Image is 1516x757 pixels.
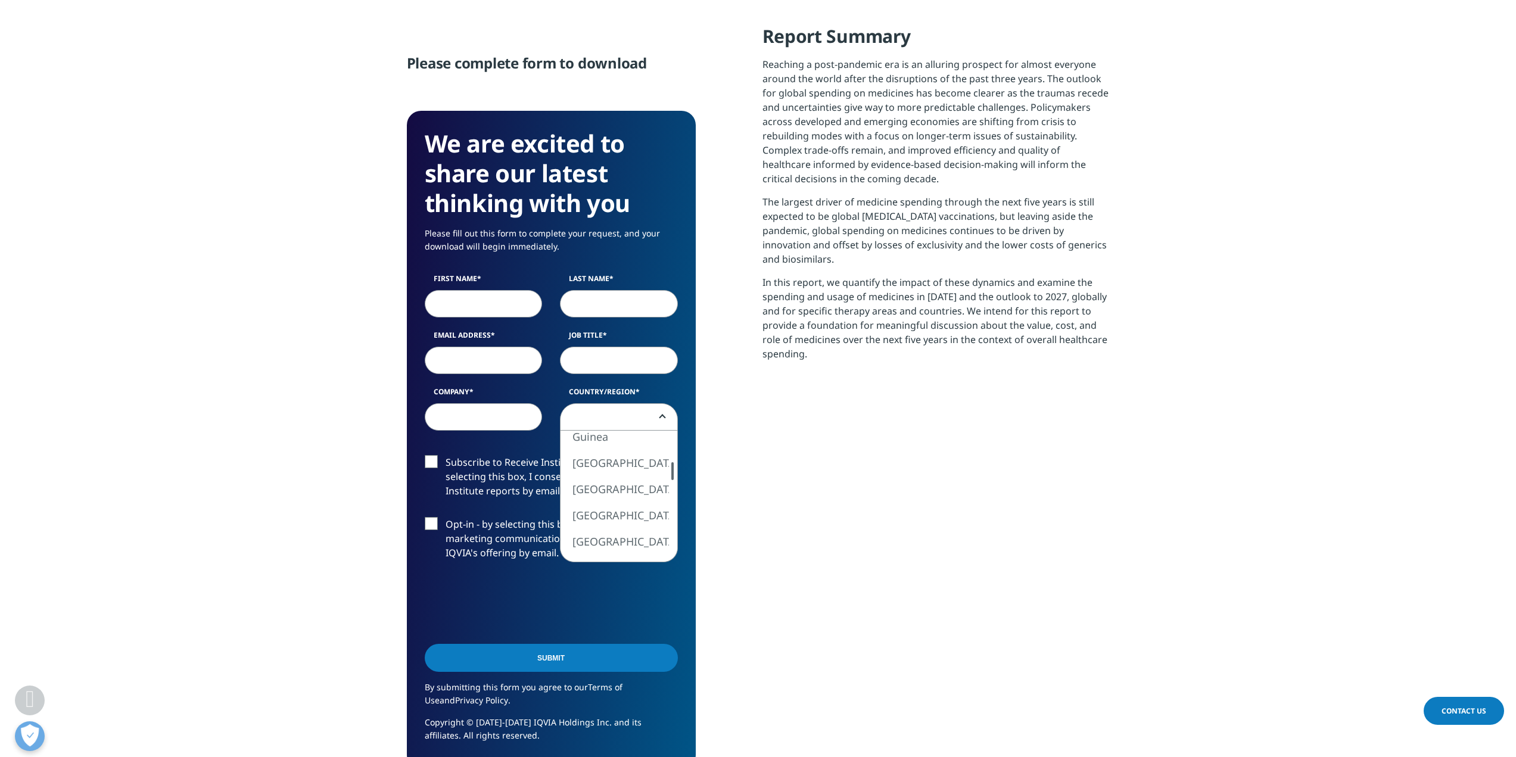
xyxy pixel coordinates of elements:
[425,517,678,566] label: Opt-in - by selecting this box, I consent to receiving marketing communications and information a...
[561,476,669,502] li: [GEOGRAPHIC_DATA]
[407,54,696,81] h5: Please complete form to download
[1442,706,1486,716] span: Contact Us
[425,129,678,218] h3: We are excited to share our latest thinking with you
[560,387,678,403] label: Country/Region
[762,24,1110,57] h4: Report Summary
[762,57,1110,195] p: Reaching a post-pandemic era is an alluring prospect for almost everyone around the world after t...
[425,273,543,290] label: First Name
[425,681,678,716] p: By submitting this form you agree to our and .
[560,273,678,290] label: Last Name
[455,694,508,706] a: Privacy Policy
[762,275,1110,370] p: In this report, we quantify the impact of these dynamics and examine the spending and usage of me...
[425,644,678,672] input: Submit
[425,330,543,347] label: Email Address
[561,450,669,476] li: [GEOGRAPHIC_DATA]
[15,721,45,751] button: Präferenzen öffnen
[561,528,669,554] li: [GEOGRAPHIC_DATA]
[1424,697,1504,725] a: Contact Us
[425,579,606,625] iframe: reCAPTCHA
[425,387,543,403] label: Company
[561,554,669,581] li: [GEOGRAPHIC_DATA]
[561,502,669,528] li: [GEOGRAPHIC_DATA]
[425,681,622,706] a: Terms of Use
[425,227,678,262] p: Please fill out this form to complete your request, and your download will begin immediately.
[560,330,678,347] label: Job Title
[425,716,678,751] p: Copyright © [DATE]-[DATE] IQVIA Holdings Inc. and its affiliates. All rights reserved.
[762,195,1110,275] p: The largest driver of medicine spending through the next five years is still expected to be globa...
[425,455,678,504] label: Subscribe to Receive Institute Reports - by selecting this box, I consent to receiving IQVIA Inst...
